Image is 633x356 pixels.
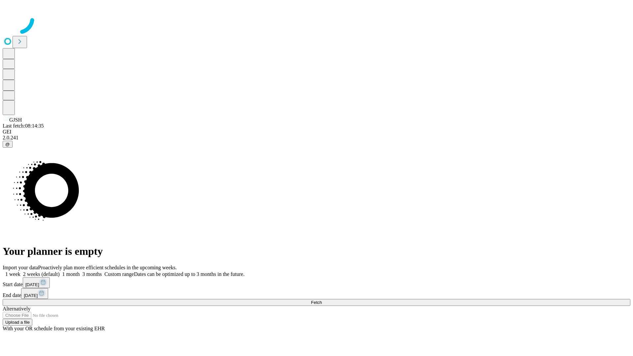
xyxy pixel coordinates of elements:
[25,282,39,287] span: [DATE]
[21,288,48,299] button: [DATE]
[62,271,80,277] span: 1 month
[3,326,105,331] span: With your OR schedule from your existing EHR
[105,271,134,277] span: Custom range
[3,265,38,270] span: Import your data
[3,277,630,288] div: Start date
[3,306,30,311] span: Alternatively
[3,135,630,141] div: 2.0.241
[23,271,60,277] span: 2 weeks (default)
[3,245,630,257] h1: Your planner is empty
[3,319,32,326] button: Upload a file
[3,141,13,148] button: @
[3,129,630,135] div: GEI
[9,117,22,123] span: GJSH
[5,142,10,147] span: @
[24,293,38,298] span: [DATE]
[82,271,102,277] span: 3 months
[23,277,50,288] button: [DATE]
[38,265,177,270] span: Proactively plan more efficient schedules in the upcoming weeks.
[3,123,44,129] span: Last fetch: 08:14:35
[3,299,630,306] button: Fetch
[5,271,20,277] span: 1 week
[311,300,322,305] span: Fetch
[134,271,244,277] span: Dates can be optimized up to 3 months in the future.
[3,288,630,299] div: End date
